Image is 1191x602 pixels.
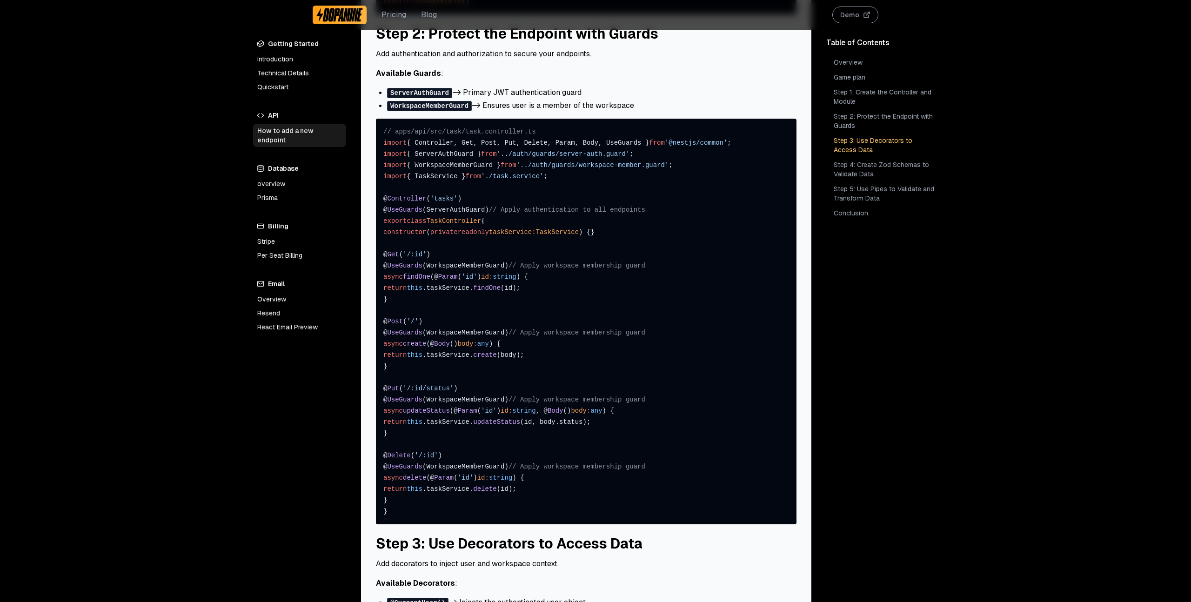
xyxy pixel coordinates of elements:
span: import [383,173,407,180]
span: private [430,228,458,236]
span: ( [399,385,403,392]
span: @ [383,262,387,269]
span: TaskController [426,217,481,225]
span: @ [383,396,387,403]
span: ) [438,452,442,459]
span: async [383,340,403,348]
span: } [383,295,387,303]
span: Param [458,407,477,415]
span: ( [411,452,415,459]
span: Param [438,273,458,281]
span: export [383,217,407,225]
span: findOne [473,284,501,292]
span: './task.service' [481,173,543,180]
span: Get [387,251,399,258]
span: UseGuards [387,206,422,214]
span: '/' [407,318,418,325]
span: string [512,407,535,415]
a: Step 3: Use Decorators to Access Data [832,134,938,156]
a: Step 5: Use Pipes to Validate and Transform Data [832,182,938,205]
p: : [376,67,796,80]
span: .taskService. [422,351,473,359]
span: this [407,284,422,292]
span: // apps/api/src/task/task.controller.ts [383,128,536,135]
span: return [383,351,407,359]
span: create [403,340,426,348]
span: ( [458,273,462,281]
span: (id, body.status); [520,418,590,426]
span: delete [403,474,426,482]
span: (body); [497,351,524,359]
a: Conclusion [832,207,938,220]
span: body [458,340,474,348]
span: ( [426,195,430,202]
span: 'tasks' [430,195,458,202]
span: () [450,340,458,348]
span: 'id' [458,474,474,482]
span: ) [477,273,481,281]
button: Demo [832,7,878,23]
a: Overview [832,56,938,69]
span: async [383,407,403,415]
a: Step 2: Protect the Endpoint with Guards [832,110,938,132]
span: // Apply authentication to all endpoints [489,206,645,214]
div: Table of Contents [826,37,938,48]
span: : [509,407,512,415]
span: import [383,150,407,158]
a: React Email Preview [253,320,346,334]
span: : [532,228,535,236]
span: } [383,496,387,504]
span: @ [383,452,387,459]
span: any [590,407,602,415]
span: string [493,273,516,281]
span: : [473,340,477,348]
span: body [571,407,587,415]
span: .taskService. [422,485,473,493]
span: '/:id' [403,251,426,258]
p: Add authentication and authorization to secure your endpoints. [376,48,796,60]
span: updateStatus [473,418,520,426]
span: import [383,139,407,147]
span: (id); [501,284,520,292]
li: -> Primary JWT authentication guard [387,87,796,98]
li: -> Ensures user is a member of the workspace [387,100,796,111]
a: Blog [421,9,437,20]
span: return [383,284,407,292]
a: Prisma [253,191,346,205]
h4: API [253,109,346,122]
span: (WorkspaceMemberGuard) [422,329,509,336]
span: this [407,418,422,426]
span: async [383,474,403,482]
span: } [383,429,387,437]
a: Introduction [253,52,346,66]
span: } [383,508,387,515]
h4: Billing [253,220,346,233]
span: '../auth/guards/workspace-member.guard' [516,161,669,169]
a: Step 1: Create the Controller and Module [832,86,938,108]
span: from [649,139,665,147]
span: (@ [430,273,438,281]
span: this [407,351,422,359]
span: ( [403,318,407,325]
span: @ [383,195,387,202]
span: { Controller, Get, Post, Put, Delete, Param, Body, UseGuards } [407,139,649,147]
img: Dopamine [316,7,363,22]
span: (WorkspaceMemberGuard) [422,396,509,403]
span: Delete [387,452,410,459]
a: Resend [253,306,346,320]
span: constructor [383,228,426,236]
span: (WorkspaceMemberGuard) [422,262,509,269]
span: ) {} [579,228,595,236]
span: } [383,362,387,370]
span: @ [383,329,387,336]
span: (ServerAuthGuard) [422,206,489,214]
span: '/:id/status' [403,385,454,392]
span: 'id' [481,407,497,415]
span: .taskService. [422,418,473,426]
a: Quickstart [253,80,346,94]
a: Technical Details [253,66,346,80]
span: '/:id' [415,452,438,459]
span: ) { [489,340,501,348]
span: ( [477,407,481,415]
span: (@ [426,340,434,348]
